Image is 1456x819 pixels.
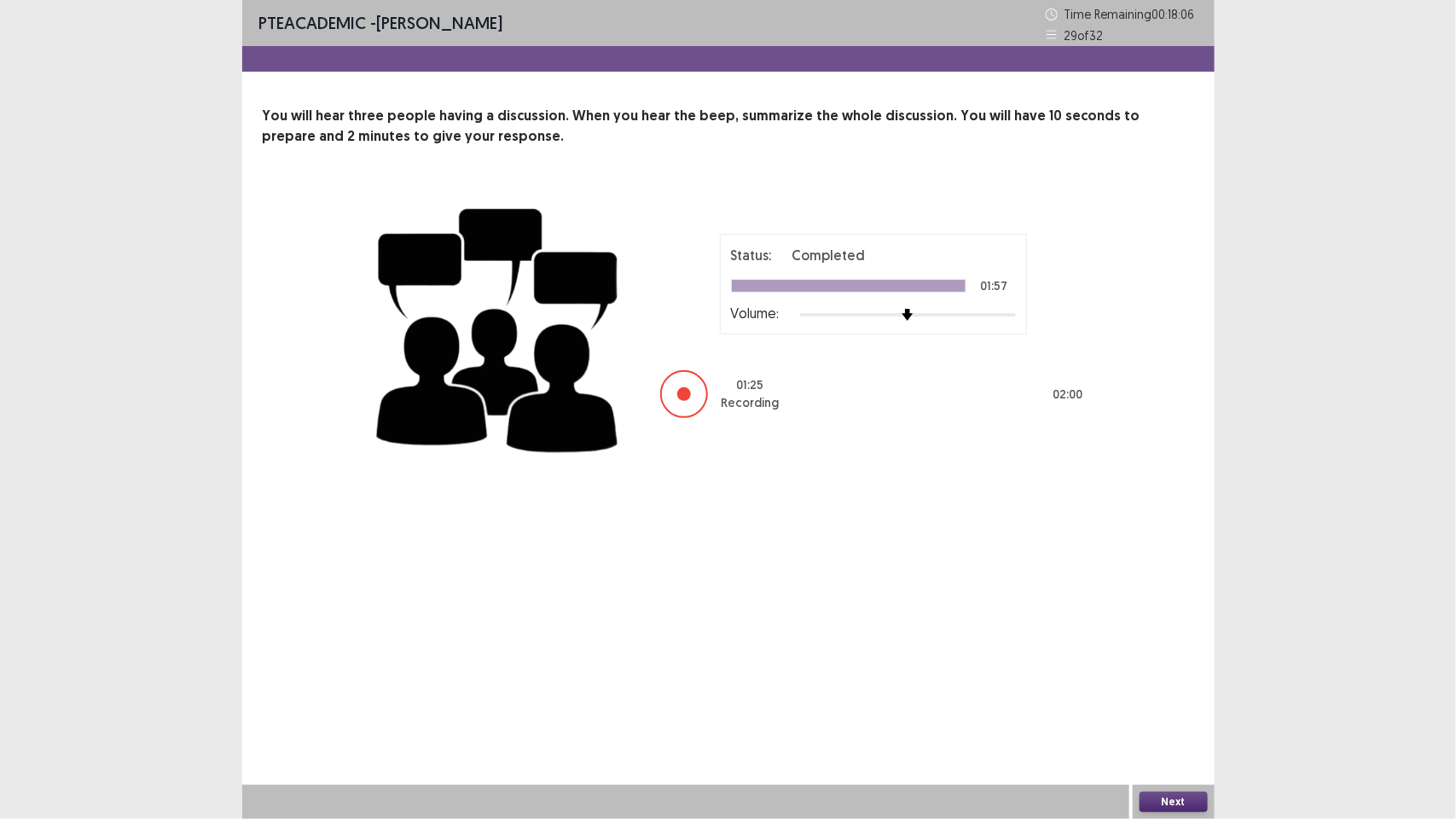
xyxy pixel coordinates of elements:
p: Time Remaining 00 : 18 : 06 [1064,5,1198,23]
p: - [PERSON_NAME] [259,10,503,36]
p: Volume: [731,303,780,323]
p: 01 : 25 [737,376,764,394]
img: arrow-thumb [902,309,914,321]
p: Completed [792,245,866,265]
p: 01:57 [981,280,1008,292]
p: 29 of 32 [1064,26,1104,44]
button: Next [1140,792,1208,812]
span: PTE academic [259,12,367,33]
img: group-discussion [370,188,626,467]
p: 02 : 00 [1053,386,1083,404]
p: Status: [731,245,772,265]
p: Recording [722,394,780,412]
p: You will hear three people having a discussion. When you hear the beep, summarize the whole discu... [263,106,1194,147]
